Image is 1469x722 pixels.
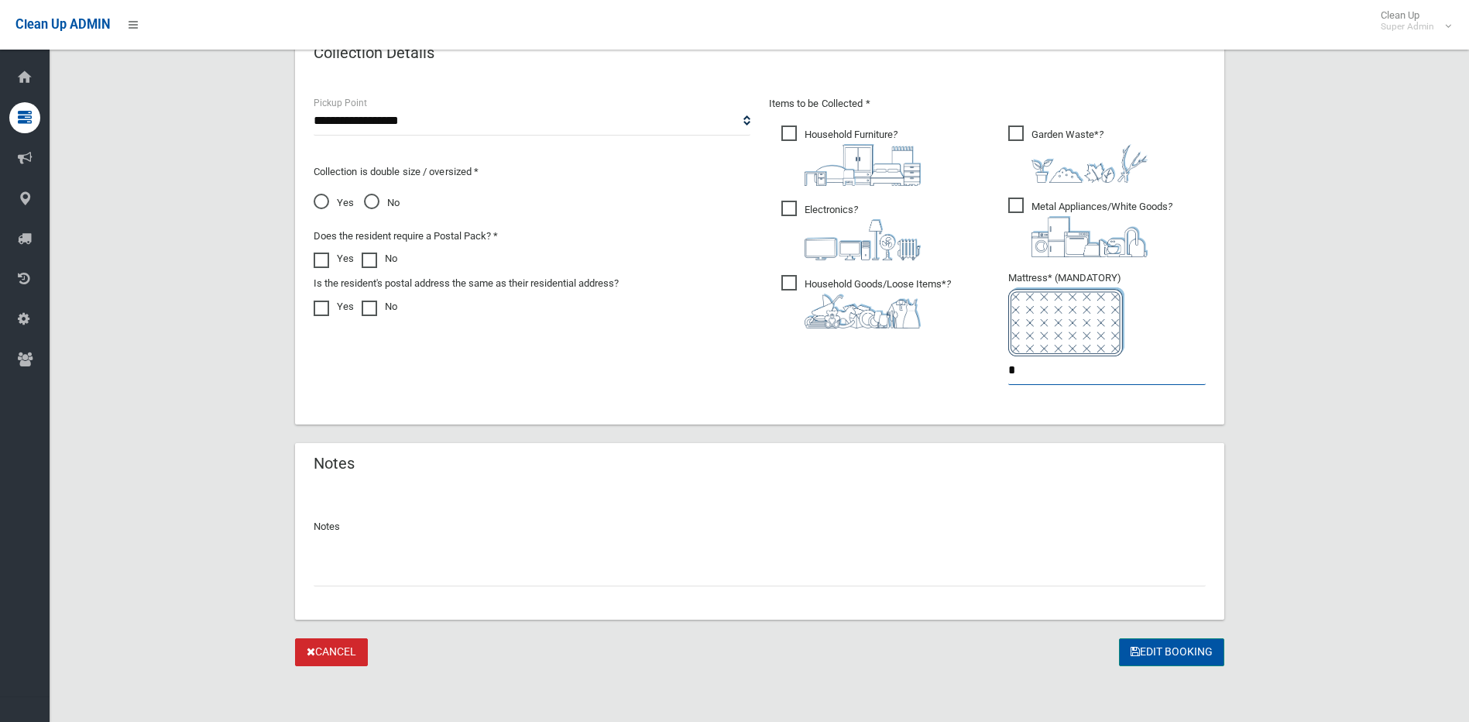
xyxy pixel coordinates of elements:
[805,204,921,260] i: ?
[805,278,951,328] i: ?
[1008,198,1172,257] span: Metal Appliances/White Goods
[1119,638,1224,667] button: Edit Booking
[1031,144,1148,183] img: 4fd8a5c772b2c999c83690221e5242e0.png
[314,249,354,268] label: Yes
[295,449,373,479] header: Notes
[362,297,397,316] label: No
[314,517,1206,536] p: Notes
[1031,201,1172,257] i: ?
[314,274,619,293] label: Is the resident's postal address the same as their residential address?
[781,275,951,328] span: Household Goods/Loose Items*
[364,194,400,212] span: No
[805,129,921,186] i: ?
[295,38,453,68] header: Collection Details
[805,294,921,328] img: b13cc3517677393f34c0a387616ef184.png
[362,249,397,268] label: No
[314,297,354,316] label: Yes
[1031,129,1148,183] i: ?
[314,194,354,212] span: Yes
[805,144,921,186] img: aa9efdbe659d29b613fca23ba79d85cb.png
[1008,287,1124,356] img: e7408bece873d2c1783593a074e5cb2f.png
[295,638,368,667] a: Cancel
[781,125,921,186] span: Household Furniture
[1381,21,1434,33] small: Super Admin
[1008,272,1206,356] span: Mattress* (MANDATORY)
[1008,125,1148,183] span: Garden Waste*
[781,201,921,260] span: Electronics
[314,227,498,246] label: Does the resident require a Postal Pack? *
[769,95,1206,113] p: Items to be Collected *
[805,219,921,260] img: 394712a680b73dbc3d2a6a3a7ffe5a07.png
[15,17,110,32] span: Clean Up ADMIN
[314,163,750,181] p: Collection is double size / oversized *
[1031,216,1148,257] img: 36c1b0289cb1767239cdd3de9e694f19.png
[1373,9,1450,33] span: Clean Up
